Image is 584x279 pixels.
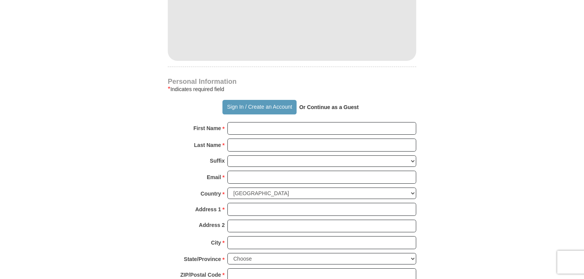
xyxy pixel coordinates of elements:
[207,172,221,183] strong: Email
[299,104,359,110] strong: Or Continue as a Guest
[184,254,221,264] strong: State/Province
[211,237,221,248] strong: City
[201,188,221,199] strong: Country
[168,78,416,85] h4: Personal Information
[193,123,221,134] strong: First Name
[222,100,296,114] button: Sign In / Create an Account
[210,155,225,166] strong: Suffix
[199,220,225,230] strong: Address 2
[168,85,416,94] div: Indicates required field
[194,140,221,150] strong: Last Name
[195,204,221,215] strong: Address 1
